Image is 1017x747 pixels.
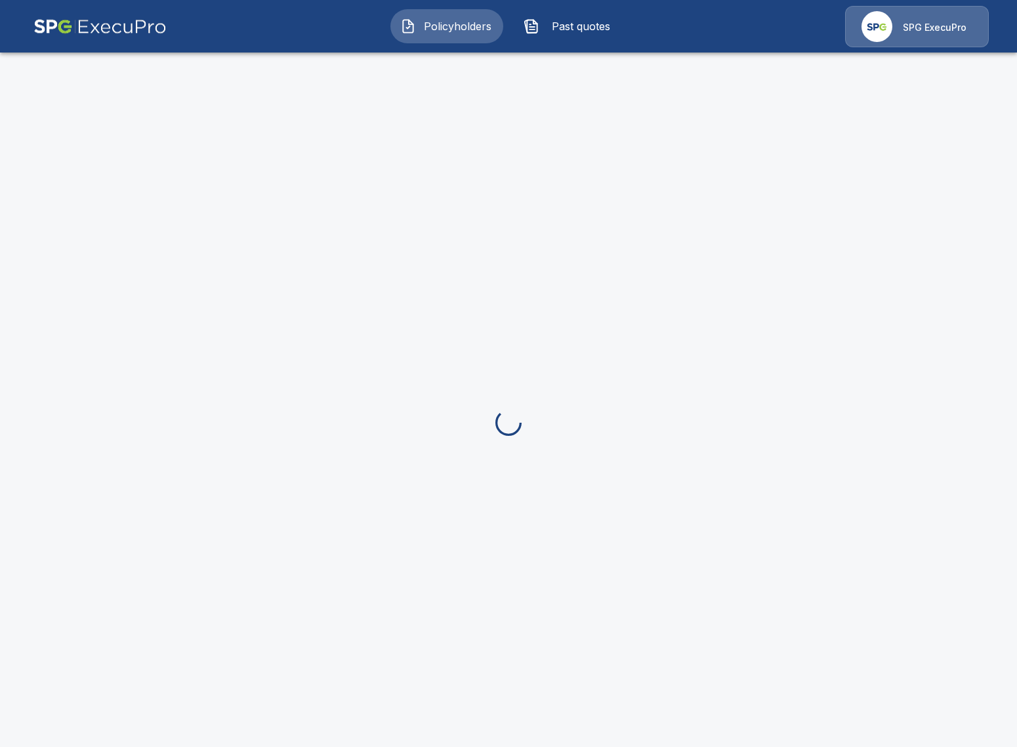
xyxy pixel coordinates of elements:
span: Policyholders [421,18,493,34]
button: Policyholders IconPolicyholders [390,9,503,43]
img: AA Logo [33,6,167,47]
img: Policyholders Icon [400,18,416,34]
span: Past quotes [545,18,617,34]
p: SPG ExecuPro [903,21,966,34]
button: Past quotes IconPast quotes [514,9,627,43]
a: Agency IconSPG ExecuPro [845,6,989,47]
img: Past quotes Icon [524,18,539,34]
img: Agency Icon [861,11,892,42]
